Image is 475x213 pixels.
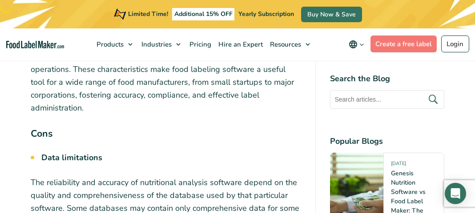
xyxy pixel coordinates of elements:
[370,35,437,52] a: Create a free label
[31,25,301,114] p: Food labeling software’s flexibility and scalability allow customers to personalize labels to mee...
[267,40,302,49] span: Resources
[266,28,314,60] a: Resources
[128,10,168,18] span: Limited Time!
[238,10,294,18] span: Yearly Subscription
[187,40,212,49] span: Pricing
[172,8,235,20] span: Additional 15% OFF
[31,126,301,145] h3: Cons
[214,28,266,60] a: Hire an Expert
[441,35,469,52] a: Login
[330,90,444,109] input: Search articles...
[41,152,102,163] strong: Data limitations
[94,40,125,49] span: Products
[445,183,466,204] div: Open Intercom Messenger
[330,73,444,85] h4: Search the Blog
[301,7,362,22] a: Buy Now & Save
[139,40,173,49] span: Industries
[185,28,214,60] a: Pricing
[92,28,137,60] a: Products
[216,40,264,49] span: Hire an Expert
[391,160,406,170] span: [DATE]
[330,135,444,147] h4: Popular Blogs
[137,28,185,60] a: Industries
